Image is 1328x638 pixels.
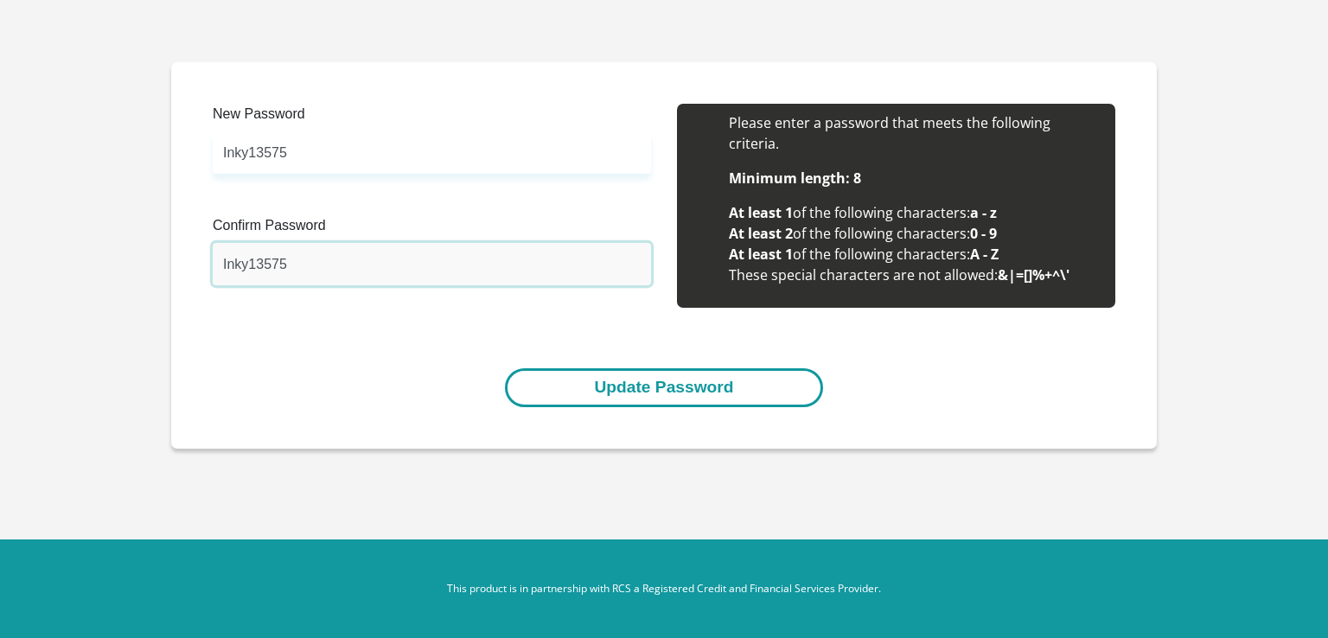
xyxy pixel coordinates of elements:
[729,223,1098,244] li: of the following characters:
[213,215,651,243] label: Confirm Password
[970,245,999,264] b: A - Z
[729,202,1098,223] li: of the following characters:
[729,112,1098,154] li: Please enter a password that meets the following criteria.
[729,169,861,188] b: Minimum length: 8
[213,104,651,131] label: New Password
[505,368,822,407] button: Update Password
[998,265,1069,284] b: &|=[]%+^\'
[970,224,997,243] b: 0 - 9
[729,224,793,243] b: At least 2
[970,203,997,222] b: a - z
[729,244,1098,265] li: of the following characters:
[213,243,651,285] input: Confirm Password
[729,265,1098,285] li: These special characters are not allowed:
[729,203,793,222] b: At least 1
[729,245,793,264] b: At least 1
[213,131,651,174] input: Enter new Password
[184,581,1144,597] p: This product is in partnership with RCS a Registered Credit and Financial Services Provider.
